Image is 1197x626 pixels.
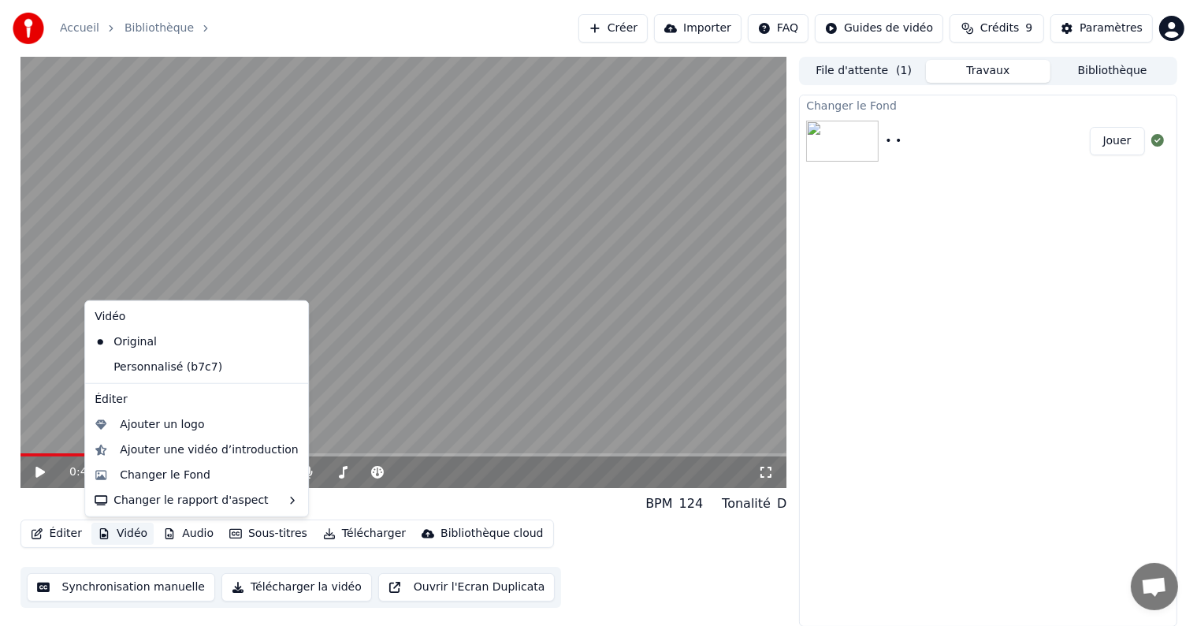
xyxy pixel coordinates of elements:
[885,133,901,149] div: • •
[679,494,704,513] div: 124
[1090,127,1145,155] button: Jouer
[1080,20,1143,36] div: Paramètres
[88,330,281,355] div: Original
[125,20,194,36] a: Bibliothèque
[815,14,943,43] button: Guides de vidéo
[120,417,204,433] div: Ajouter un logo
[120,468,210,483] div: Changer le Fond
[317,523,412,545] button: Télécharger
[13,13,44,44] img: youka
[88,387,305,412] div: Éditer
[24,523,88,545] button: Éditer
[926,60,1050,83] button: Travaux
[896,63,912,79] span: ( 1 )
[60,20,99,36] a: Accueil
[88,355,281,380] div: Personnalisé (b7c7)
[91,523,154,545] button: Vidéo
[60,20,219,36] nav: breadcrumb
[777,494,786,513] div: D
[1050,14,1153,43] button: Paramètres
[654,14,742,43] button: Importer
[378,573,556,602] button: Ouvrir l'Ecran Duplicata
[223,523,314,545] button: Sous-titres
[157,523,220,545] button: Audio
[578,14,648,43] button: Créer
[801,60,926,83] button: File d'attente
[645,494,672,513] div: BPM
[1025,20,1032,36] span: 9
[1131,563,1178,610] a: Ouvrir le chat
[120,442,299,458] div: Ajouter une vidéo d’introduction
[221,573,372,602] button: Télécharger la vidéo
[722,494,771,513] div: Tonalité
[748,14,809,43] button: FAQ
[950,14,1044,43] button: Crédits9
[800,95,1176,114] div: Changer le Fond
[69,464,94,480] span: 0:48
[980,20,1019,36] span: Crédits
[1050,60,1175,83] button: Bibliothèque
[27,573,216,602] button: Synchronisation manuelle
[69,464,107,480] div: /
[441,526,543,542] div: Bibliothèque cloud
[88,488,305,513] div: Changer le rapport d'aspect
[88,304,305,330] div: Vidéo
